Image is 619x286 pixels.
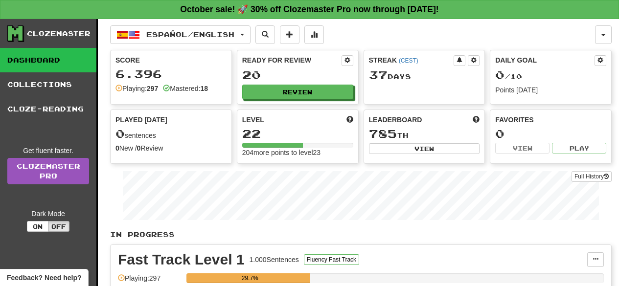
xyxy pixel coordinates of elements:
[115,115,167,125] span: Played [DATE]
[242,148,353,157] div: 204 more points to level 23
[200,85,208,92] strong: 18
[27,29,91,39] div: Clozemaster
[473,115,480,125] span: This week in points, UTC
[115,127,125,140] span: 0
[110,25,251,44] button: Español/English
[180,4,438,14] strong: October sale! 🚀 30% off Clozemaster Pro now through [DATE]!
[250,255,299,264] div: 1.000 Sentences
[572,171,612,182] button: Full History
[369,127,397,140] span: 785
[346,115,353,125] span: Score more points to level up
[115,143,227,153] div: New / Review
[495,85,606,95] div: Points [DATE]
[495,143,550,154] button: View
[399,57,418,64] a: (CEST)
[48,221,69,232] button: Off
[118,252,245,267] div: Fast Track Level 1
[7,158,89,184] a: ClozemasterPro
[304,25,324,44] button: More stats
[369,55,454,65] div: Streak
[369,69,480,82] div: Day s
[369,128,480,140] div: th
[255,25,275,44] button: Search sentences
[242,128,353,140] div: 22
[495,128,606,140] div: 0
[115,68,227,80] div: 6.396
[495,115,606,125] div: Favorites
[495,68,504,82] span: 0
[242,85,353,99] button: Review
[147,85,158,92] strong: 297
[495,55,595,66] div: Daily Goal
[495,72,522,81] span: / 10
[115,144,119,152] strong: 0
[552,143,606,154] button: Play
[280,25,299,44] button: Add sentence to collection
[110,230,612,240] p: In Progress
[115,84,158,93] div: Playing:
[115,55,227,65] div: Score
[27,221,48,232] button: On
[242,55,342,65] div: Ready for Review
[115,128,227,140] div: sentences
[304,254,359,265] button: Fluency Fast Track
[163,84,208,93] div: Mastered:
[7,146,89,155] div: Get fluent faster.
[146,30,234,39] span: Español / English
[242,69,353,81] div: 20
[369,143,480,154] button: View
[369,115,422,125] span: Leaderboard
[369,68,388,82] span: 37
[189,273,310,283] div: 29.7%
[137,144,141,152] strong: 0
[7,273,81,283] span: Open feedback widget
[7,209,89,219] div: Dark Mode
[242,115,264,125] span: Level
